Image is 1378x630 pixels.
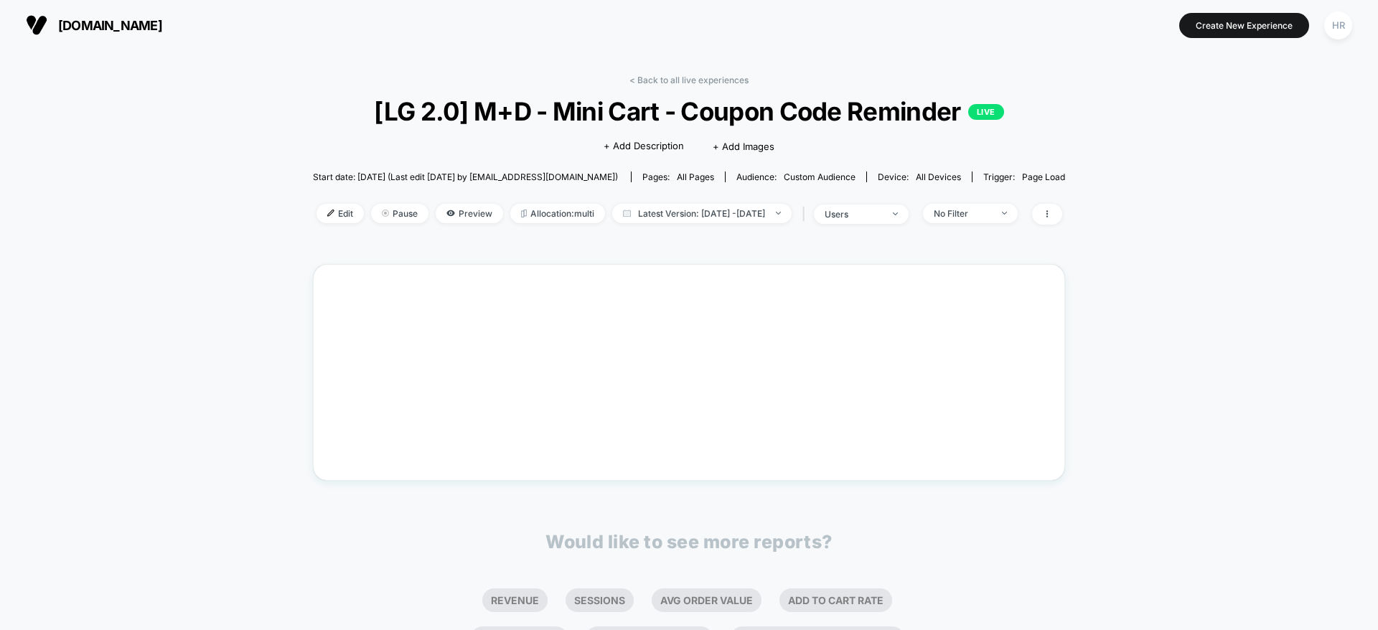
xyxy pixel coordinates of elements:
[1179,13,1309,38] button: Create New Experience
[784,171,856,182] span: Custom Audience
[779,588,892,612] li: Add To Cart Rate
[58,18,162,33] span: [DOMAIN_NAME]
[566,588,634,612] li: Sessions
[521,210,527,217] img: rebalance
[893,212,898,215] img: end
[916,171,961,182] span: all devices
[545,531,833,553] p: Would like to see more reports?
[934,208,991,219] div: No Filter
[510,204,605,223] span: Allocation: multi
[1002,212,1007,215] img: end
[371,204,428,223] span: Pause
[1022,171,1065,182] span: Page Load
[713,141,774,152] span: + Add Images
[968,104,1004,120] p: LIVE
[677,171,714,182] span: all pages
[776,212,781,215] img: end
[642,171,714,182] div: Pages:
[327,210,334,217] img: edit
[736,171,856,182] div: Audience:
[983,171,1065,182] div: Trigger:
[1324,11,1352,39] div: HR
[799,204,814,225] span: |
[604,139,684,154] span: + Add Description
[26,14,47,36] img: Visually logo
[612,204,792,223] span: Latest Version: [DATE] - [DATE]
[313,171,618,182] span: Start date: [DATE] (Last edit [DATE] by [EMAIL_ADDRESS][DOMAIN_NAME])
[351,96,1028,126] span: [LG 2.0] M+D - Mini Cart - Coupon Code Reminder
[482,588,548,612] li: Revenue
[1320,11,1356,40] button: HR
[623,210,631,217] img: calendar
[382,210,389,217] img: end
[629,75,749,85] a: < Back to all live experiences
[22,14,167,37] button: [DOMAIN_NAME]
[436,204,503,223] span: Preview
[652,588,761,612] li: Avg Order Value
[317,204,364,223] span: Edit
[866,171,972,182] span: Device:
[825,209,882,220] div: users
